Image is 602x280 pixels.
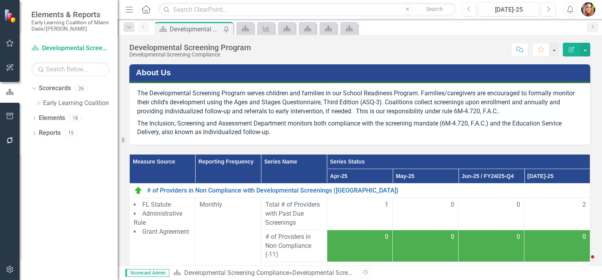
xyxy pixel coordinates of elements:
[142,201,171,208] span: FL Statute
[582,200,586,209] span: 2
[65,130,77,136] div: 15
[459,198,524,230] td: Double-Click to Edit
[517,233,520,242] span: 0
[524,198,590,230] td: Double-Click to Edit
[39,84,71,93] a: Scorecards
[265,233,323,260] span: # of Providers in Non Compliance (-11)
[517,200,520,209] span: 0
[385,200,388,209] span: 1
[327,230,393,262] td: Double-Click to Edit
[385,264,388,273] span: 0
[142,228,189,235] span: Grant Agreement
[517,264,520,273] span: 0
[134,210,182,226] span: Administrative Rule
[451,264,454,273] span: 0
[292,269,388,276] div: Developmental Screening Program
[31,44,110,53] a: Developmental Screening Compliance
[261,230,327,262] td: Double-Click to Edit
[265,264,323,273] span: Benchmark
[31,62,110,76] input: Search Below...
[69,115,82,122] div: 18
[134,186,143,195] img: Above Target
[147,187,586,194] a: # of Providers in Non Compliance with Developmental Screenings ([GEOGRAPHIC_DATA])
[393,262,459,276] td: Double-Click to Edit
[459,262,524,276] td: Double-Click to Edit
[481,5,536,15] div: [DATE]-25
[524,230,590,262] td: Double-Click to Edit
[75,85,87,92] div: 26
[184,269,289,276] a: Developmental Screening Compliance
[136,68,586,77] h3: About Us
[137,120,562,136] span: The Inclusion, Screening and Assessment Department monitors both compliance with the screening ma...
[265,200,323,227] span: Total # of Providers with Past Due Screenings
[125,269,169,277] span: Scorecard Admin
[327,262,393,276] td: Double-Click to Edit
[582,233,586,242] span: 0
[39,114,65,123] a: Elements
[524,262,590,276] td: Double-Click to Edit
[479,2,539,16] button: [DATE]-25
[31,10,110,19] span: Elements & Reports
[459,230,524,262] td: Double-Click to Edit
[385,233,388,242] span: 0
[451,233,454,242] span: 0
[130,184,590,198] td: Double-Click to Edit Right Click for Context Menu
[137,89,582,118] p: The Developmental Screening Program serves children and families in our School Readiness Program....
[129,52,251,58] div: Developmental Screening Compliance
[261,198,327,230] td: Double-Click to Edit
[129,43,251,52] div: Developmental Screening Program
[159,3,456,16] input: Search ClearPoint...
[581,2,595,16] img: Laurie Dunn
[39,129,61,138] a: Reports
[451,200,454,209] span: 0
[327,198,393,230] td: Double-Click to Edit
[170,24,221,34] div: Developmental Screening Program
[173,269,354,278] div: »
[4,9,18,23] img: ClearPoint Strategy
[415,4,454,15] button: Search
[43,99,118,108] a: Early Learning Coalition
[261,262,327,276] td: Double-Click to Edit
[199,200,257,209] div: Monthly
[575,253,594,272] iframe: Intercom live chat
[393,198,459,230] td: Double-Click to Edit
[393,230,459,262] td: Double-Click to Edit
[31,19,110,32] small: Early Learning Coalition of Miami Dade/[PERSON_NAME]
[426,6,443,12] span: Search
